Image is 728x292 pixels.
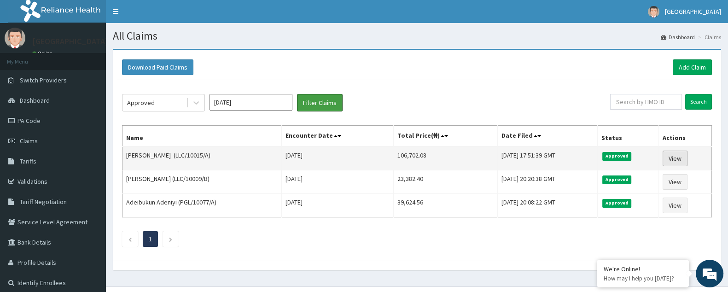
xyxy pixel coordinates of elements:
[122,194,282,217] td: Adeibukun Adeniyi (PGL/10077/A)
[394,126,498,147] th: Total Price(₦)
[169,235,173,243] a: Next page
[297,94,343,111] button: Filter Claims
[122,59,193,75] button: Download Paid Claims
[497,146,598,170] td: [DATE] 17:51:39 GMT
[598,126,658,147] th: Status
[602,175,631,184] span: Approved
[20,76,67,84] span: Switch Providers
[497,194,598,217] td: [DATE] 20:08:22 GMT
[602,199,631,207] span: Approved
[5,28,25,48] img: User Image
[663,151,687,166] a: View
[149,235,152,243] a: Page 1 is your current page
[648,6,659,18] img: User Image
[610,94,682,110] input: Search by HMO ID
[394,194,498,217] td: 39,624.56
[673,59,712,75] a: Add Claim
[394,170,498,194] td: 23,382.40
[113,30,721,42] h1: All Claims
[122,170,282,194] td: [PERSON_NAME] (LLC/10009/B)
[281,194,393,217] td: [DATE]
[127,98,155,107] div: Approved
[20,157,36,165] span: Tariffs
[497,126,598,147] th: Date Filed
[685,94,712,110] input: Search
[32,37,108,46] p: [GEOGRAPHIC_DATA]
[20,198,67,206] span: Tariff Negotiation
[602,152,631,160] span: Approved
[497,170,598,194] td: [DATE] 20:20:38 GMT
[281,126,393,147] th: Encounter Date
[281,146,393,170] td: [DATE]
[661,33,695,41] a: Dashboard
[665,7,721,16] span: [GEOGRAPHIC_DATA]
[20,137,38,145] span: Claims
[658,126,711,147] th: Actions
[663,174,687,190] a: View
[696,33,721,41] li: Claims
[32,50,54,57] a: Online
[20,96,50,105] span: Dashboard
[281,170,393,194] td: [DATE]
[210,94,292,111] input: Select Month and Year
[122,146,282,170] td: [PERSON_NAME] (LLC/10015/A)
[394,146,498,170] td: 106,702.08
[604,274,682,282] p: How may I help you today?
[663,198,687,213] a: View
[122,126,282,147] th: Name
[128,235,132,243] a: Previous page
[604,265,682,273] div: We're Online!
